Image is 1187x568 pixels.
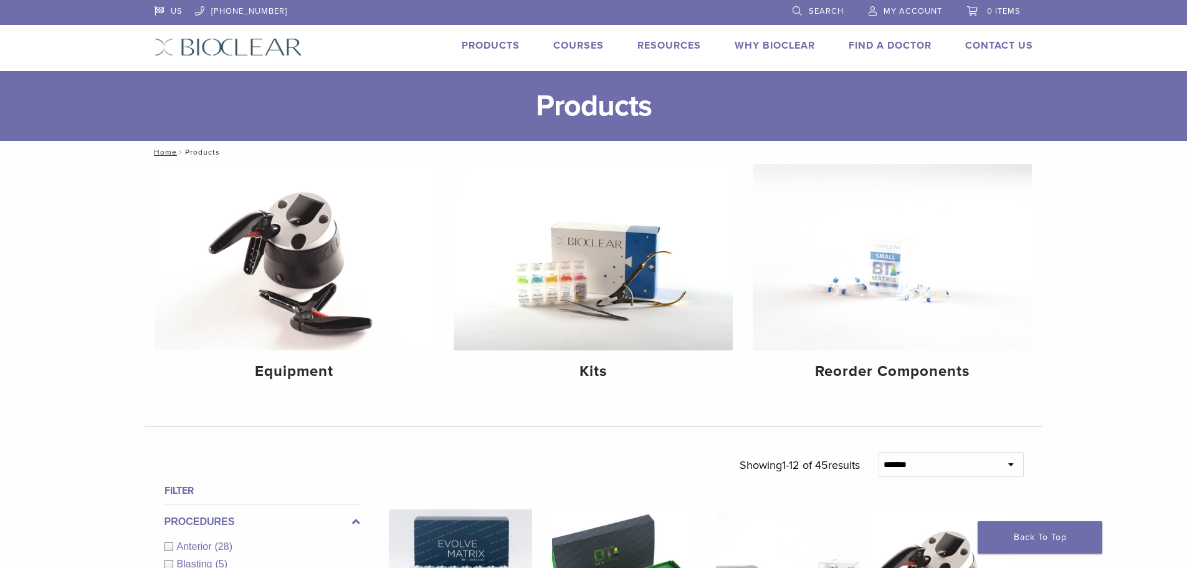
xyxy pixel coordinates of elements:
[753,164,1032,391] a: Reorder Components
[884,6,942,16] span: My Account
[177,541,215,552] span: Anterior
[155,164,434,350] img: Equipment
[735,39,815,52] a: Why Bioclear
[637,39,701,52] a: Resources
[965,39,1033,52] a: Contact Us
[763,360,1022,383] h4: Reorder Components
[553,39,604,52] a: Courses
[215,541,232,552] span: (28)
[753,164,1032,350] img: Reorder Components
[164,483,360,498] h4: Filter
[462,39,520,52] a: Products
[978,521,1102,554] a: Back To Top
[454,164,733,391] a: Kits
[464,360,723,383] h4: Kits
[150,148,177,156] a: Home
[849,39,932,52] a: Find A Doctor
[145,141,1042,163] nav: Products
[155,164,434,391] a: Equipment
[165,360,424,383] h4: Equipment
[164,514,360,529] label: Procedures
[454,164,733,350] img: Kits
[809,6,844,16] span: Search
[155,38,302,56] img: Bioclear
[740,452,860,478] p: Showing results
[782,458,828,472] span: 1-12 of 45
[177,149,185,155] span: /
[987,6,1021,16] span: 0 items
